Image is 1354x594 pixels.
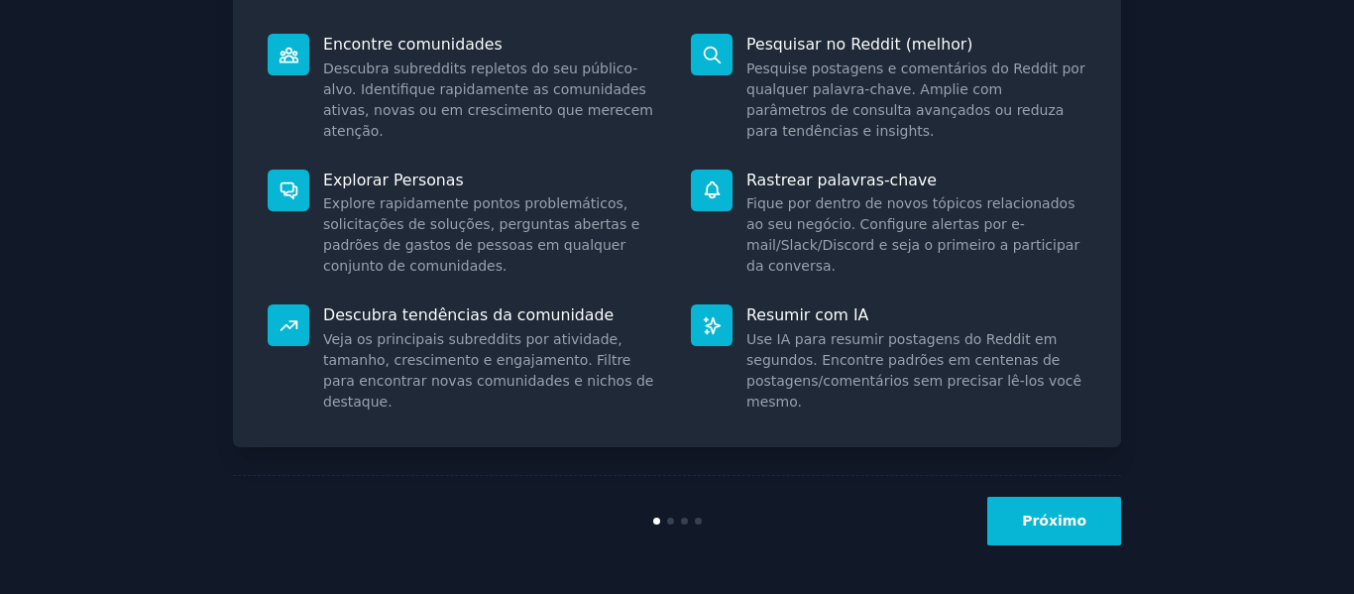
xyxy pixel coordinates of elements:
[323,171,464,189] font: Explorar Personas
[323,331,653,410] font: Veja os principais subreddits por atividade, tamanho, crescimento e engajamento. Filtre para enco...
[323,305,614,324] font: Descubra tendências da comunidade
[323,35,503,54] font: Encontre comunidades
[323,60,653,139] font: Descubra subreddits repletos do seu público-alvo. Identifique rapidamente as comunidades ativas, ...
[746,35,972,54] font: Pesquisar no Reddit (melhor)
[987,497,1121,545] button: Próximo
[1022,513,1086,529] font: Próximo
[323,195,639,274] font: Explore rapidamente pontos problemáticos, solicitações de soluções, perguntas abertas e padrões d...
[746,171,937,189] font: Rastrear palavras-chave
[746,305,868,324] font: Resumir com IA
[746,331,1081,410] font: Use IA para resumir postagens do Reddit em segundos. Encontre padrões em centenas de postagens/co...
[746,60,1085,139] font: Pesquise postagens e comentários do Reddit por qualquer palavra-chave. Amplie com parâmetros de c...
[746,195,1079,274] font: Fique por dentro de novos tópicos relacionados ao seu negócio. Configure alertas por e-mail/Slack...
